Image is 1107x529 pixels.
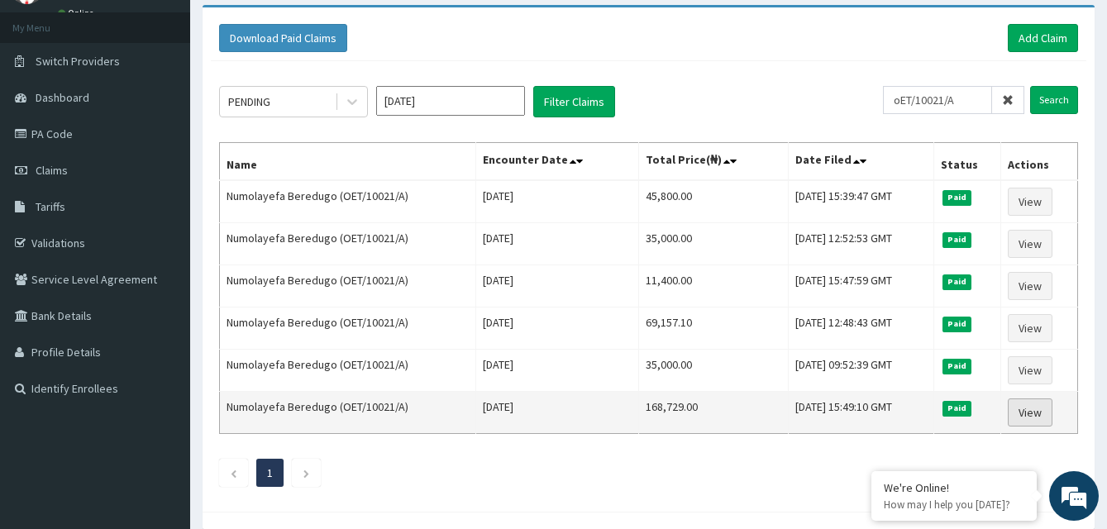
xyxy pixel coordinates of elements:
[36,199,65,214] span: Tariffs
[638,180,789,223] td: 45,800.00
[230,465,237,480] a: Previous page
[271,8,311,48] div: Minimize live chat window
[884,498,1024,512] p: How may I help you today?
[942,274,972,289] span: Paid
[303,465,310,480] a: Next page
[789,307,933,350] td: [DATE] 12:48:43 GMT
[31,83,67,124] img: d_794563401_company_1708531726252_794563401
[533,86,615,117] button: Filter Claims
[36,90,89,105] span: Dashboard
[267,465,273,480] a: Page 1 is your current page
[8,353,315,411] textarea: Type your message and hit 'Enter'
[789,143,933,181] th: Date Filed
[1001,143,1078,181] th: Actions
[36,163,68,178] span: Claims
[789,265,933,307] td: [DATE] 15:47:59 GMT
[933,143,1000,181] th: Status
[220,307,476,350] td: Numolayefa Beredugo (OET/10021/A)
[638,223,789,265] td: 35,000.00
[220,180,476,223] td: Numolayefa Beredugo (OET/10021/A)
[1030,86,1078,114] input: Search
[789,180,933,223] td: [DATE] 15:39:47 GMT
[789,392,933,434] td: [DATE] 15:49:10 GMT
[942,401,972,416] span: Paid
[1008,188,1052,216] a: View
[220,392,476,434] td: Numolayefa Beredugo (OET/10021/A)
[638,143,789,181] th: Total Price(₦)
[476,350,638,392] td: [DATE]
[1008,356,1052,384] a: View
[942,190,972,205] span: Paid
[638,392,789,434] td: 168,729.00
[220,223,476,265] td: Numolayefa Beredugo (OET/10021/A)
[638,350,789,392] td: 35,000.00
[476,392,638,434] td: [DATE]
[36,54,120,69] span: Switch Providers
[476,180,638,223] td: [DATE]
[86,93,278,114] div: Chat with us now
[220,265,476,307] td: Numolayefa Beredugo (OET/10021/A)
[220,143,476,181] th: Name
[638,265,789,307] td: 11,400.00
[1008,24,1078,52] a: Add Claim
[476,143,638,181] th: Encounter Date
[942,359,972,374] span: Paid
[476,265,638,307] td: [DATE]
[789,350,933,392] td: [DATE] 09:52:39 GMT
[1008,314,1052,342] a: View
[1008,230,1052,258] a: View
[1008,398,1052,427] a: View
[476,307,638,350] td: [DATE]
[883,86,992,114] input: Search by HMO ID
[789,223,933,265] td: [DATE] 12:52:53 GMT
[219,24,347,52] button: Download Paid Claims
[220,350,476,392] td: Numolayefa Beredugo (OET/10021/A)
[1008,272,1052,300] a: View
[884,480,1024,495] div: We're Online!
[58,7,98,19] a: Online
[228,93,270,110] div: PENDING
[638,307,789,350] td: 69,157.10
[96,159,228,326] span: We're online!
[942,232,972,247] span: Paid
[476,223,638,265] td: [DATE]
[942,317,972,331] span: Paid
[376,86,525,116] input: Select Month and Year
